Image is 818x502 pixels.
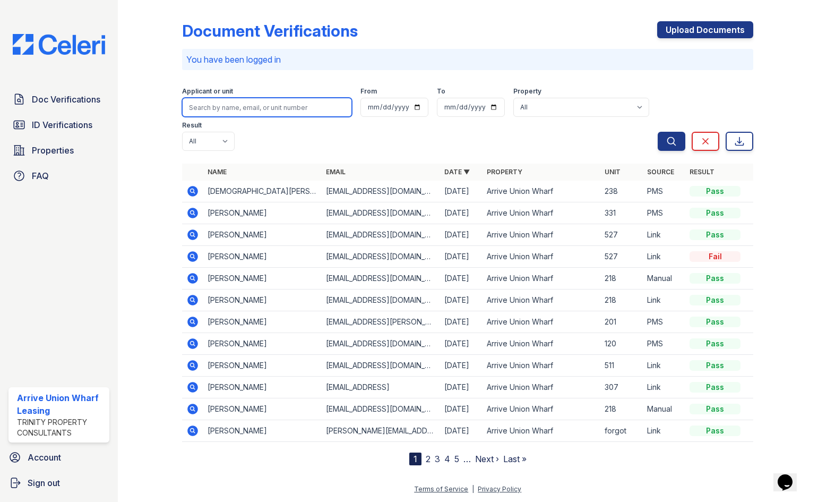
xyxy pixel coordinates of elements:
[322,290,440,311] td: [EMAIL_ADDRESS][DOMAIN_NAME]
[643,246,685,268] td: Link
[203,181,322,202] td: [DEMOGRAPHIC_DATA][PERSON_NAME]
[483,398,601,420] td: Arrive Union Wharf
[483,224,601,246] td: Arrive Union Wharf
[600,420,643,442] td: forgot
[409,453,421,465] div: 1
[182,87,233,96] label: Applicant or unit
[28,451,61,464] span: Account
[322,377,440,398] td: [EMAIL_ADDRESS]
[32,144,74,157] span: Properties
[690,186,740,197] div: Pass
[322,420,440,442] td: [PERSON_NAME][EMAIL_ADDRESS][DOMAIN_NAME]
[322,333,440,355] td: [EMAIL_ADDRESS][DOMAIN_NAME]
[203,355,322,377] td: [PERSON_NAME]
[600,224,643,246] td: 527
[203,398,322,420] td: [PERSON_NAME]
[208,168,227,176] a: Name
[326,168,346,176] a: Email
[643,355,685,377] td: Link
[600,202,643,224] td: 331
[483,311,601,333] td: Arrive Union Wharf
[483,181,601,202] td: Arrive Union Wharf
[600,290,643,311] td: 218
[483,290,601,311] td: Arrive Union Wharf
[690,208,740,218] div: Pass
[503,454,527,464] a: Last »
[182,121,202,130] label: Result
[440,398,483,420] td: [DATE]
[600,268,643,290] td: 218
[690,382,740,393] div: Pass
[643,420,685,442] td: Link
[203,268,322,290] td: [PERSON_NAME]
[440,333,483,355] td: [DATE]
[8,140,109,161] a: Properties
[4,447,114,468] a: Account
[8,89,109,110] a: Doc Verifications
[203,377,322,398] td: [PERSON_NAME]
[28,477,60,489] span: Sign out
[440,224,483,246] td: [DATE]
[643,377,685,398] td: Link
[440,202,483,224] td: [DATE]
[690,360,740,371] div: Pass
[483,377,601,398] td: Arrive Union Wharf
[600,377,643,398] td: 307
[643,290,685,311] td: Link
[203,246,322,268] td: [PERSON_NAME]
[322,355,440,377] td: [EMAIL_ADDRESS][DOMAIN_NAME]
[643,224,685,246] td: Link
[17,417,105,438] div: Trinity Property Consultants
[203,290,322,311] td: [PERSON_NAME]
[17,392,105,417] div: Arrive Union Wharf Leasing
[426,454,430,464] a: 2
[440,268,483,290] td: [DATE]
[600,355,643,377] td: 511
[203,420,322,442] td: [PERSON_NAME]
[32,93,100,106] span: Doc Verifications
[643,202,685,224] td: PMS
[32,169,49,182] span: FAQ
[690,273,740,284] div: Pass
[8,114,109,135] a: ID Verifications
[643,311,685,333] td: PMS
[690,251,740,262] div: Fail
[440,420,483,442] td: [DATE]
[322,224,440,246] td: [EMAIL_ADDRESS][DOMAIN_NAME]
[4,472,114,494] a: Sign out
[322,268,440,290] td: [EMAIL_ADDRESS][DOMAIN_NAME]
[690,229,740,240] div: Pass
[203,202,322,224] td: [PERSON_NAME]
[203,224,322,246] td: [PERSON_NAME]
[186,53,749,66] p: You have been logged in
[690,295,740,305] div: Pass
[444,454,450,464] a: 4
[487,168,522,176] a: Property
[203,333,322,355] td: [PERSON_NAME]
[643,181,685,202] td: PMS
[440,311,483,333] td: [DATE]
[182,21,358,40] div: Document Verifications
[454,454,459,464] a: 5
[203,311,322,333] td: [PERSON_NAME]
[600,333,643,355] td: 120
[322,181,440,202] td: [EMAIL_ADDRESS][DOMAIN_NAME]
[472,485,474,493] div: |
[657,21,753,38] a: Upload Documents
[4,34,114,55] img: CE_Logo_Blue-a8612792a0a2168367f1c8372b55b34899dd931a85d93a1a3d3e32e68fde9ad4.png
[483,333,601,355] td: Arrive Union Wharf
[32,118,92,131] span: ID Verifications
[182,98,352,117] input: Search by name, email, or unit number
[440,181,483,202] td: [DATE]
[435,454,440,464] a: 3
[322,246,440,268] td: [EMAIL_ADDRESS][DOMAIN_NAME]
[690,404,740,414] div: Pass
[414,485,468,493] a: Terms of Service
[690,168,714,176] a: Result
[322,202,440,224] td: [EMAIL_ADDRESS][DOMAIN_NAME]
[605,168,621,176] a: Unit
[643,333,685,355] td: PMS
[600,311,643,333] td: 201
[513,87,541,96] label: Property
